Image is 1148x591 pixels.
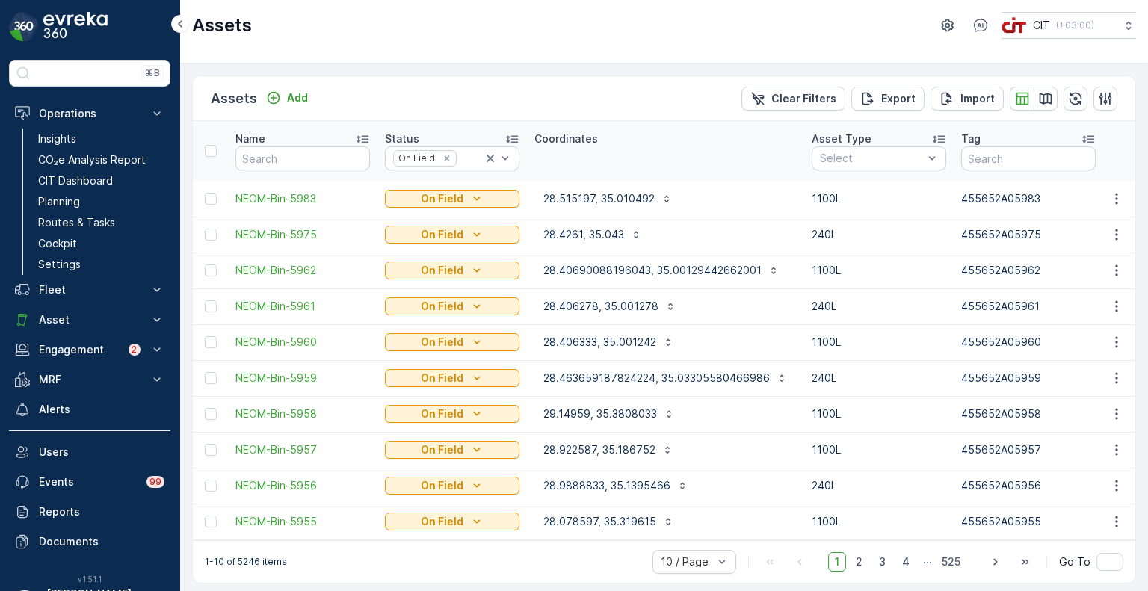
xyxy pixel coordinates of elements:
p: Routes & Tasks [38,215,115,230]
button: On Field [385,369,519,387]
p: Documents [39,534,164,549]
p: Alerts [39,402,164,417]
button: On Field [385,405,519,423]
div: Toggle Row Selected [205,408,217,420]
div: Toggle Row Selected [205,229,217,241]
p: ⌘B [145,67,160,79]
p: 1100L [812,406,946,421]
button: Add [260,89,314,107]
p: 240L [812,478,946,493]
a: NEOM-Bin-5958 [235,406,370,421]
a: NEOM-Bin-5959 [235,371,370,386]
button: MRF [9,365,170,394]
button: Fleet [9,275,170,305]
p: Assets [211,88,257,109]
div: Toggle Row Selected [205,300,217,312]
p: On Field [421,263,463,278]
span: NEOM-Bin-5975 [235,227,370,242]
div: Toggle Row Selected [205,372,217,384]
p: 29.14959, 35.3808033 [543,406,657,421]
p: 240L [812,227,946,242]
button: Engagement2 [9,335,170,365]
p: Status [385,131,419,146]
p: On Field [421,478,463,493]
a: NEOM-Bin-5962 [235,263,370,278]
img: logo_dark-DEwI_e13.png [43,12,108,42]
input: Search [235,146,370,170]
div: Toggle Row Selected [205,193,217,205]
p: 28.078597, 35.319615 [543,514,656,529]
p: 28.406333, 35.001242 [543,335,656,350]
div: Remove On Field [439,152,455,164]
p: Asset Type [812,131,871,146]
button: On Field [385,190,519,208]
a: NEOM-Bin-5983 [235,191,370,206]
button: 28.4261, 35.043 [534,223,651,247]
div: Toggle Row Selected [205,480,217,492]
button: CIT(+03:00) [1002,12,1136,39]
p: 28.9888833, 35.1395466 [543,478,670,493]
div: Toggle Row Selected [205,444,217,456]
span: 2 [849,552,869,572]
p: 1100L [812,191,946,206]
p: 1100L [812,442,946,457]
p: 2 [131,344,138,356]
button: 28.406333, 35.001242 [534,330,683,354]
button: On Field [385,262,519,279]
button: 28.406278, 35.001278 [534,294,685,318]
p: 99 [149,475,161,488]
p: 240L [812,299,946,314]
img: cit-logo_pOk6rL0.png [1002,17,1027,34]
span: NEOM-Bin-5956 [235,478,370,493]
div: Toggle Row Selected [205,516,217,527]
p: Planning [38,194,80,209]
a: Planning [32,191,170,212]
p: CO₂e Analysis Report [38,152,146,167]
p: ( +03:00 ) [1056,19,1094,31]
p: Cockpit [38,236,77,251]
p: 1100L [812,514,946,529]
p: 28.406278, 35.001278 [543,299,658,314]
p: Events [39,474,138,489]
p: Clear Filters [771,91,836,106]
p: Import [960,91,995,106]
a: Settings [32,254,170,275]
p: Add [287,90,308,105]
button: Import [931,87,1004,111]
a: CIT Dashboard [32,170,170,191]
img: logo [9,12,39,42]
button: On Field [385,513,519,530]
button: Operations [9,99,170,129]
p: 455652A05955 [961,514,1096,529]
p: Name [235,131,265,146]
span: 1 [828,552,846,572]
p: 28.463659187824224, 35.03305580466986 [543,371,770,386]
span: NEOM-Bin-5961 [235,299,370,314]
span: 525 [935,552,967,572]
p: On Field [421,514,463,529]
p: 455652A05957 [961,442,1096,457]
a: Cockpit [32,233,170,254]
a: NEOM-Bin-5955 [235,514,370,529]
p: 455652A05959 [961,371,1096,386]
p: CIT Dashboard [38,173,113,188]
a: Users [9,437,170,467]
p: Engagement [39,342,120,357]
span: v 1.51.1 [9,575,170,584]
p: 28.4261, 35.043 [543,227,624,242]
span: Go To [1059,554,1090,569]
span: 3 [872,552,892,572]
p: Fleet [39,282,141,297]
button: Export [851,87,925,111]
button: 28.40690088196043, 35.00129442662001 [534,259,789,282]
p: Asset [39,312,141,327]
span: 4 [895,552,916,572]
button: 28.463659187824224, 35.03305580466986 [534,366,797,390]
div: Toggle Row Selected [205,264,217,276]
a: Routes & Tasks [32,212,170,233]
span: NEOM-Bin-5957 [235,442,370,457]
